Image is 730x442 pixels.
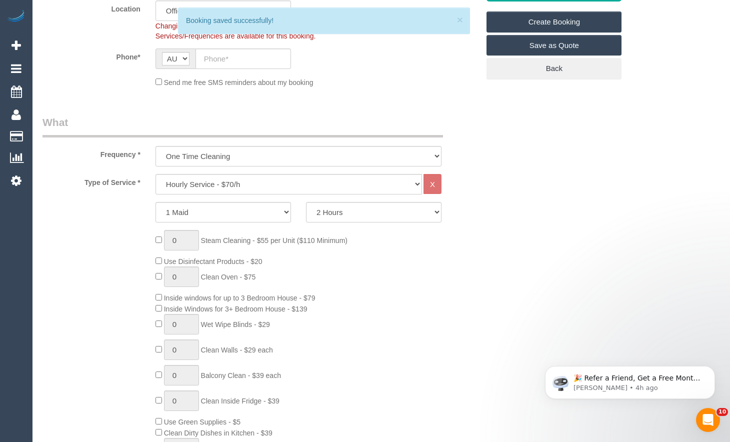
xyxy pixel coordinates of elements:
[164,418,240,426] span: Use Green Supplies - $5
[35,0,148,14] label: Location
[35,146,148,159] label: Frequency *
[201,371,281,379] span: Balcony Clean - $39 each
[201,236,347,244] span: Steam Cleaning - $55 per Unit ($110 Minimum)
[35,174,148,187] label: Type of Service *
[486,35,621,56] a: Save as Quote
[164,78,313,86] span: Send me free SMS reminders about my booking
[164,429,272,437] span: Clean Dirty Dishes in Kitchen - $39
[42,115,443,137] legend: What
[457,14,463,25] button: ×
[155,22,385,40] span: Changing the Location for this booking may affect your schedule and what Services/Frequencies are...
[201,346,273,354] span: Clean Walls - $29 each
[201,397,279,405] span: Clean Inside Fridge - $39
[35,48,148,62] label: Phone*
[164,305,307,313] span: Inside Windows for 3+ Bedroom House - $139
[696,408,720,432] iframe: Intercom live chat
[195,48,291,69] input: Phone*
[486,11,621,32] a: Create Booking
[201,273,256,281] span: Clean Oven - $75
[164,257,262,265] span: Use Disinfectant Products - $20
[486,58,621,79] a: Back
[201,320,270,328] span: Wet Wipe Blinds - $29
[164,294,315,302] span: Inside windows for up to 3 Bedroom House - $79
[186,15,462,25] div: Booking saved successfully!
[716,408,728,416] span: 10
[530,345,730,415] iframe: Intercom notifications message
[6,10,26,24] img: Automaid Logo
